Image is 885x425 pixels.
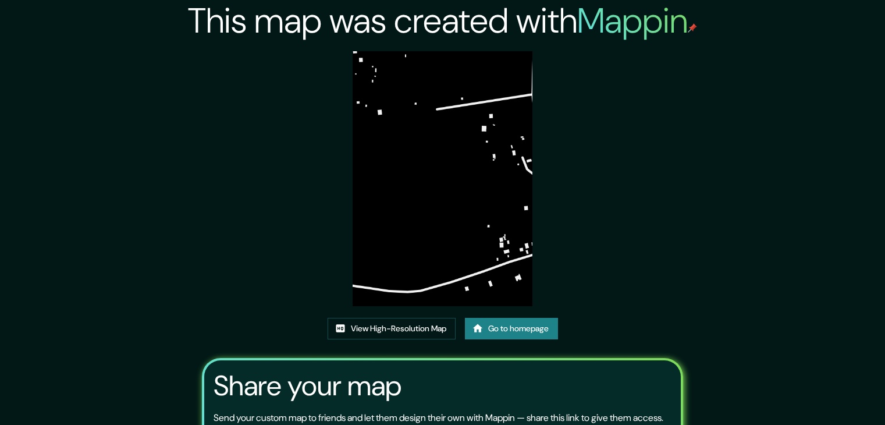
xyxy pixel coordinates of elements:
[465,318,558,339] a: Go to homepage
[353,51,533,306] img: created-map
[214,370,401,402] h3: Share your map
[688,23,697,33] img: mappin-pin
[328,318,456,339] a: View High-Resolution Map
[214,411,663,425] p: Send your custom map to friends and let them design their own with Mappin — share this link to gi...
[781,380,872,412] iframe: Help widget launcher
